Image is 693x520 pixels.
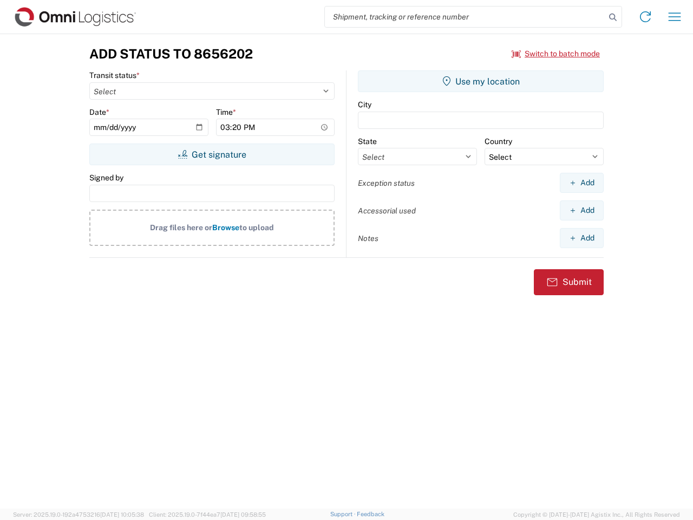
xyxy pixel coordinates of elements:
[89,46,253,62] h3: Add Status to 8656202
[512,45,600,63] button: Switch to batch mode
[13,511,144,518] span: Server: 2025.19.0-192a4753216
[560,173,604,193] button: Add
[212,223,239,232] span: Browse
[560,200,604,220] button: Add
[89,107,109,117] label: Date
[485,136,512,146] label: Country
[330,511,357,517] a: Support
[239,223,274,232] span: to upload
[89,70,140,80] label: Transit status
[89,173,123,183] label: Signed by
[358,233,378,243] label: Notes
[358,178,415,188] label: Exception status
[357,511,384,517] a: Feedback
[534,269,604,295] button: Submit
[560,228,604,248] button: Add
[358,70,604,92] button: Use my location
[89,144,335,165] button: Get signature
[220,511,266,518] span: [DATE] 09:58:55
[358,136,377,146] label: State
[325,6,605,27] input: Shipment, tracking or reference number
[358,100,371,109] label: City
[358,206,416,216] label: Accessorial used
[149,511,266,518] span: Client: 2025.19.0-7f44ea7
[150,223,212,232] span: Drag files here or
[513,510,680,519] span: Copyright © [DATE]-[DATE] Agistix Inc., All Rights Reserved
[100,511,144,518] span: [DATE] 10:05:38
[216,107,236,117] label: Time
